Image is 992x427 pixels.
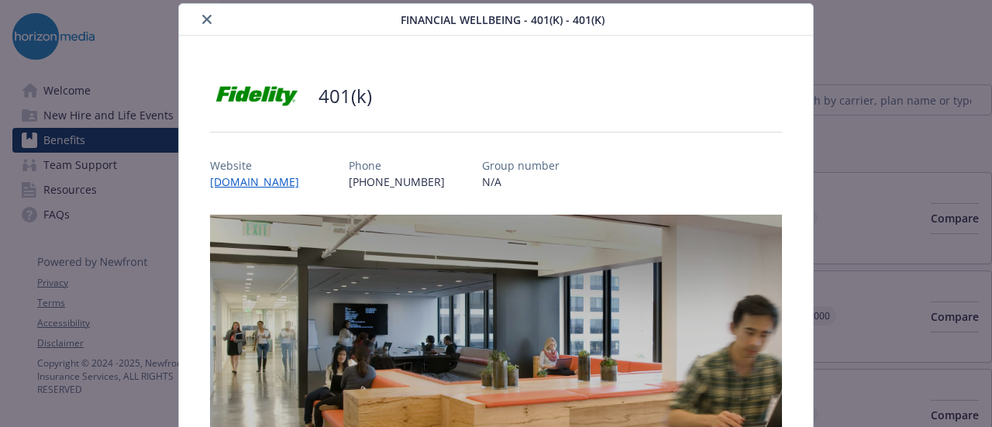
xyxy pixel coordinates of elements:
p: Group number [482,157,560,174]
button: close [198,10,216,29]
a: [DOMAIN_NAME] [210,174,312,189]
img: Fidelity Investments [210,73,303,119]
p: [PHONE_NUMBER] [349,174,445,190]
p: Website [210,157,312,174]
span: Financial Wellbeing - 401(k) - 401(k) [401,12,604,28]
h2: 401(k) [319,83,372,109]
p: N/A [482,174,560,190]
p: Phone [349,157,445,174]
